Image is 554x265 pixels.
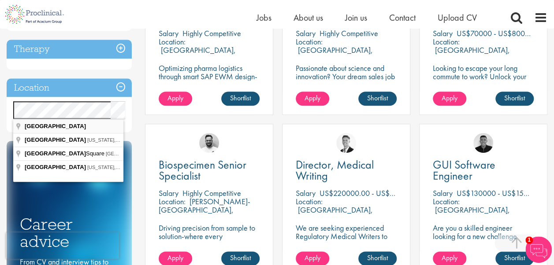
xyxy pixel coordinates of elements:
a: Jobs [257,12,271,23]
span: [GEOGRAPHIC_DATA] [25,136,86,143]
span: Apply [167,93,183,103]
p: Looking to escape your long commute to work? Unlock your new remote working position with this ex... [433,64,534,106]
p: US$220000.00 - US$250000.00 per annum + Highly Competitive Salary [320,188,547,198]
span: Location: [433,37,460,47]
span: Salary [433,28,453,38]
span: [GEOGRAPHIC_DATA] [25,150,86,157]
span: Director, Medical Writing [296,157,374,183]
span: GUI Software Engineer [433,157,495,183]
span: Location: [159,196,186,206]
a: Contact [389,12,416,23]
a: Apply [433,92,466,106]
a: Shortlist [358,92,397,106]
span: Apply [442,93,457,103]
span: [GEOGRAPHIC_DATA], [GEOGRAPHIC_DATA], [GEOGRAPHIC_DATA] [106,151,263,156]
p: [GEOGRAPHIC_DATA], [GEOGRAPHIC_DATA] [296,205,373,223]
a: Biospecimen Senior Specialist [159,159,260,181]
span: 1 [525,236,533,244]
p: Optimizing pharma logistics through smart SAP EWM design-where precision meets performance in eve... [159,64,260,106]
a: Join us [345,12,367,23]
p: [GEOGRAPHIC_DATA], [GEOGRAPHIC_DATA] [159,45,236,63]
h3: Location [7,78,132,97]
span: Salary [159,28,178,38]
span: Square [25,150,106,157]
p: [GEOGRAPHIC_DATA], [GEOGRAPHIC_DATA] [296,45,373,63]
span: Apply [442,253,457,262]
a: Upload CV [438,12,477,23]
p: Highly Competitive [182,28,241,38]
a: Shortlist [221,92,260,106]
p: Passionate about science and innovation? Your dream sales job as Territory Manager awaits! [296,64,397,89]
a: Apply [159,92,192,106]
h3: Therapy [7,40,132,59]
a: Apply [296,92,329,106]
span: Apply [167,253,183,262]
span: Salary [296,28,316,38]
img: Emile De Beer [199,133,219,153]
span: Apply [305,93,320,103]
span: Salary [159,188,178,198]
p: Driving precision from sample to solution-where every biospecimen tells a story of innovation. [159,224,260,257]
a: Shortlist [495,92,534,106]
img: Christian Andersen [473,133,493,153]
a: GUI Software Engineer [433,159,534,181]
h3: Career advice [20,216,119,250]
span: [GEOGRAPHIC_DATA] [25,123,86,129]
span: Location: [296,196,323,206]
p: We are seeking experienced Regulatory Medical Writers to join our client, a dynamic and growing b... [296,224,397,257]
span: [GEOGRAPHIC_DATA] [25,164,86,170]
p: [GEOGRAPHIC_DATA], [GEOGRAPHIC_DATA] [433,205,510,223]
span: [US_STATE], [GEOGRAPHIC_DATA] [87,165,167,170]
p: Highly Competitive [182,188,241,198]
span: Location: [433,196,460,206]
span: Apply [305,253,320,262]
p: [PERSON_NAME]-[GEOGRAPHIC_DATA], [GEOGRAPHIC_DATA] [159,196,250,223]
span: Location: [296,37,323,47]
span: Salary [296,188,316,198]
img: Chatbot [525,236,552,263]
p: [GEOGRAPHIC_DATA], [GEOGRAPHIC_DATA] [433,45,510,63]
p: Highly Competitive [320,28,378,38]
a: About us [294,12,323,23]
a: Director, Medical Writing [296,159,397,181]
iframe: reCAPTCHA [6,232,119,259]
span: [US_STATE], [GEOGRAPHIC_DATA] [87,137,167,143]
span: Salary [433,188,453,198]
img: George Watson [336,133,356,153]
span: Location: [159,37,186,47]
span: Biospecimen Senior Specialist [159,157,246,183]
